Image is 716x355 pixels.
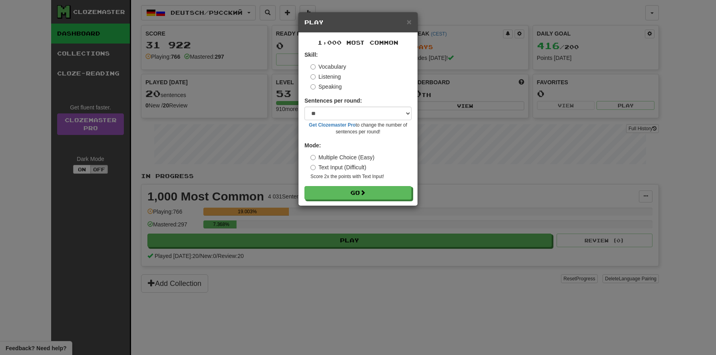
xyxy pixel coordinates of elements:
[309,122,356,128] a: Get Clozemaster Pro
[318,39,398,46] span: 1,000 Most Common
[310,73,341,81] label: Listening
[304,52,318,58] strong: Skill:
[310,84,316,89] input: Speaking
[304,18,412,26] h5: Play
[304,122,412,135] small: to change the number of sentences per round!
[310,155,316,160] input: Multiple Choice (Easy)
[310,153,374,161] label: Multiple Choice (Easy)
[310,173,412,180] small: Score 2x the points with Text Input !
[310,74,316,79] input: Listening
[407,18,412,26] button: Close
[304,142,321,149] strong: Mode:
[407,17,412,26] span: ×
[304,186,412,200] button: Go
[310,64,316,69] input: Vocabulary
[310,63,346,71] label: Vocabulary
[310,83,342,91] label: Speaking
[310,163,366,171] label: Text Input (Difficult)
[310,165,316,170] input: Text Input (Difficult)
[304,97,362,105] label: Sentences per round:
